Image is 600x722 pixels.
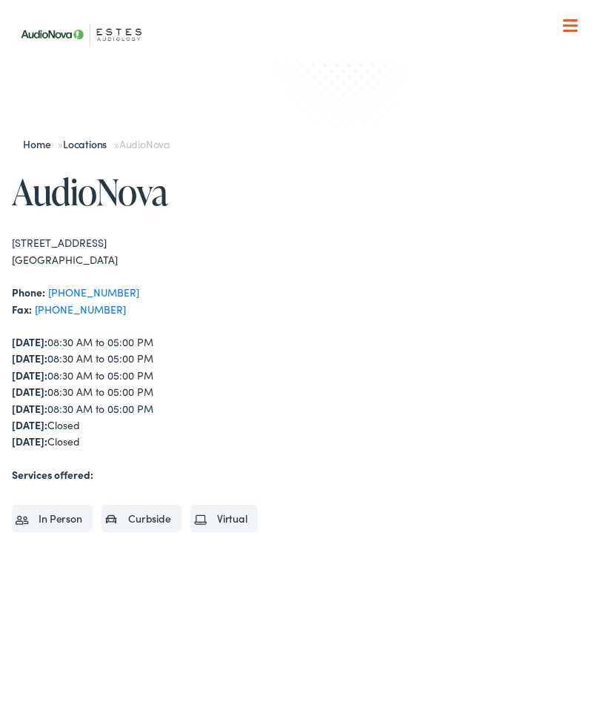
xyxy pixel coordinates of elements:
li: In Person [12,505,93,531]
strong: [DATE]: [12,351,47,365]
span: AudioNova [119,136,170,151]
h1: AudioNova [12,172,300,211]
div: [STREET_ADDRESS] [GEOGRAPHIC_DATA] [12,234,300,268]
a: [PHONE_NUMBER] [48,285,139,299]
strong: [DATE]: [12,434,47,448]
strong: [DATE]: [12,384,47,399]
li: Virtual [190,505,258,531]
a: Locations [63,136,114,151]
strong: Phone: [12,285,45,299]
div: 08:30 AM to 05:00 PM 08:30 AM to 05:00 PM 08:30 AM to 05:00 PM 08:30 AM to 05:00 PM 08:30 AM to 0... [12,334,300,450]
strong: Fax: [12,302,32,317]
span: » » [23,136,170,151]
strong: [DATE]: [12,368,47,382]
a: [PHONE_NUMBER] [35,302,126,317]
strong: [DATE]: [12,334,47,349]
strong: Services offered: [12,467,93,482]
strong: [DATE]: [12,417,47,432]
li: Curbside [101,505,181,531]
a: Home [23,136,58,151]
a: What We Offer [23,59,588,105]
strong: [DATE]: [12,401,47,416]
